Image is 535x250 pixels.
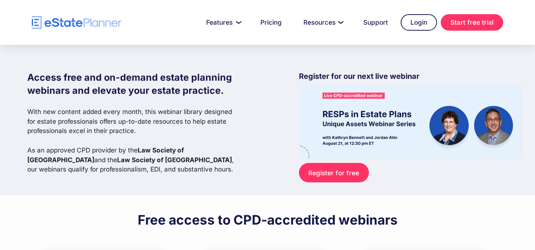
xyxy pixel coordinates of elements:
[251,15,291,30] a: Pricing
[27,146,184,164] strong: Law Society of [GEOGRAPHIC_DATA]
[299,71,521,85] p: Register for our next live webinar
[27,107,239,174] p: With new content added every month, this webinar library designed for estate professionals offers...
[354,15,397,30] a: Support
[299,163,369,182] a: Register for free
[117,156,232,164] strong: Law Society of [GEOGRAPHIC_DATA]
[294,15,351,30] a: Resources
[32,16,122,29] a: home
[299,85,521,158] img: eState Academy webinar
[138,212,398,228] h2: Free access to CPD-accredited webinars
[401,14,437,31] a: Login
[197,15,248,30] a: Features
[27,71,239,97] h1: Access free and on-demand estate planning webinars and elevate your estate practice.
[441,14,503,31] a: Start free trial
